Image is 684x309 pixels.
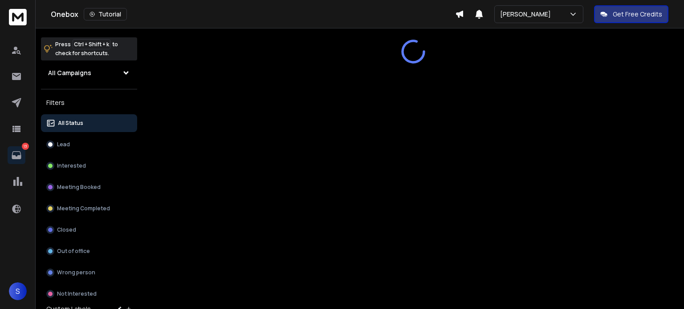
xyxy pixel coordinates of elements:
[58,120,83,127] p: All Status
[57,248,90,255] p: Out of office
[57,184,101,191] p: Meeting Booked
[73,39,110,49] span: Ctrl + Shift + k
[500,10,554,19] p: [PERSON_NAME]
[41,242,137,260] button: Out of office
[9,282,27,300] button: S
[57,290,97,297] p: Not Interested
[22,143,29,150] p: 13
[41,285,137,303] button: Not Interested
[57,226,76,233] p: Closed
[55,40,118,58] p: Press to check for shortcuts.
[41,136,137,153] button: Lead
[41,178,137,196] button: Meeting Booked
[57,205,110,212] p: Meeting Completed
[57,269,95,276] p: Wrong person
[613,10,662,19] p: Get Free Credits
[41,264,137,281] button: Wrong person
[8,146,25,164] a: 13
[41,114,137,132] button: All Status
[41,157,137,175] button: Interested
[84,8,127,20] button: Tutorial
[41,96,137,109] h3: Filters
[57,162,86,169] p: Interested
[41,64,137,82] button: All Campaigns
[57,141,70,148] p: Lead
[41,200,137,217] button: Meeting Completed
[594,5,668,23] button: Get Free Credits
[51,8,455,20] div: Onebox
[41,221,137,239] button: Closed
[48,68,91,77] h1: All Campaigns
